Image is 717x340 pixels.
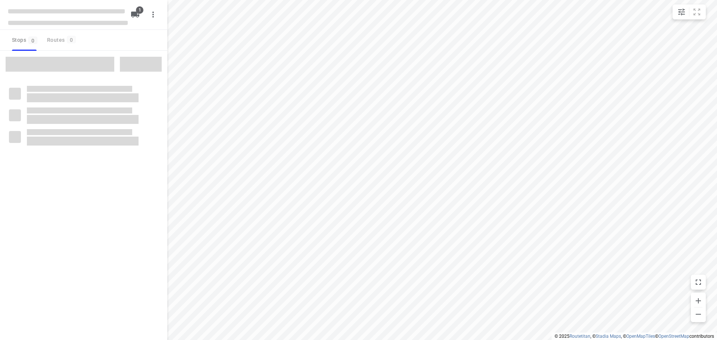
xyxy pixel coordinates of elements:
[626,334,655,339] a: OpenMapTiles
[596,334,621,339] a: Stadia Maps
[555,334,714,339] li: © 2025 , © , © © contributors
[674,4,689,19] button: Map settings
[569,334,590,339] a: Routetitan
[658,334,689,339] a: OpenStreetMap
[673,4,706,19] div: small contained button group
